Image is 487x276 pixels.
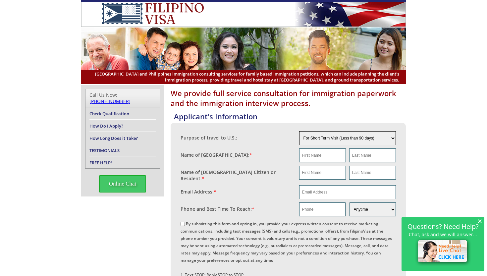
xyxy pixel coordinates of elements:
[477,218,482,224] span: ×
[405,232,481,237] p: Chat, ask and we will answer...
[299,166,346,180] input: First Name
[171,88,406,108] h1: We provide full service consultation for immigration paperwork and the immigration interview proc...
[89,147,120,153] a: TESTIMONIALS
[299,148,346,162] input: First Name
[349,148,396,162] input: Last Name
[181,189,216,195] label: Email Address:
[99,175,146,193] span: Online Chat
[181,206,254,212] label: Phone and Best Time To Reach:
[181,152,252,158] label: Name of [GEOGRAPHIC_DATA]:
[88,71,399,83] span: [GEOGRAPHIC_DATA] and Philippines immigration consulting services for family based immigration pe...
[89,92,156,104] div: Call Us Now:
[181,169,293,182] label: Name of [DEMOGRAPHIC_DATA] Citizen or Resident:
[350,202,396,216] select: Phone and Best Reach Time are required.
[405,224,481,229] h2: Questions? Need Help?
[415,237,471,266] img: live-chat-icon.png
[89,111,129,117] a: Check Qualification
[89,123,123,129] a: How Do I Apply?
[181,222,185,226] input: By submitting this form and opting in, you provide your express written consent to receive market...
[299,185,396,199] input: Email Address
[89,135,138,141] a: How Long Does it Take?
[299,202,346,216] input: Phone
[349,166,396,180] input: Last Name
[89,160,112,166] a: FREE HELP!
[89,98,131,104] a: [PHONE_NUMBER]
[181,135,237,141] label: Purpose of travel to U.S.:
[174,111,406,121] h4: Applicant's Information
